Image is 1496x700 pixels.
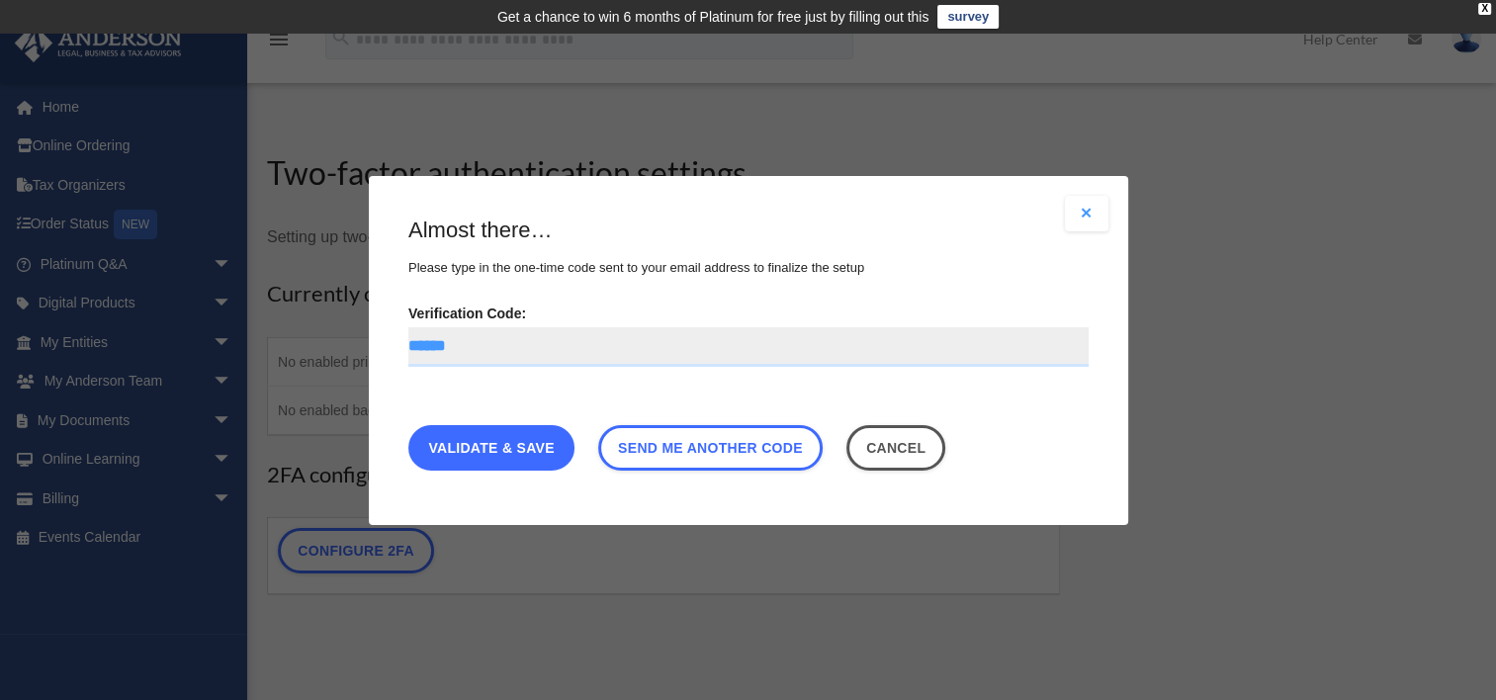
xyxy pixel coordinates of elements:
p: Please type in the one-time code sent to your email address to finalize the setup [408,255,1089,279]
a: survey [937,5,999,29]
button: Close this dialog window [845,424,945,470]
label: Verification Code: [408,299,1089,366]
button: Close modal [1065,196,1108,231]
div: Get a chance to win 6 months of Platinum for free just by filling out this [497,5,929,29]
div: close [1478,3,1491,15]
input: Verification Code: [408,326,1089,366]
h3: Almost there… [408,216,1089,246]
a: Send me another code [597,424,822,470]
span: Send me another code [618,439,803,455]
a: Validate & Save [408,424,574,470]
